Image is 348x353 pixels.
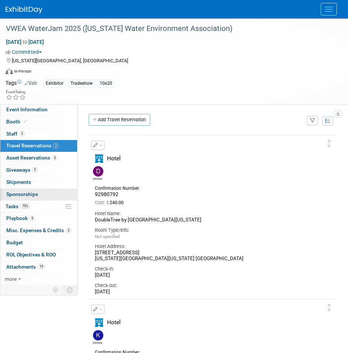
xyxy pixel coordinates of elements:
a: ROI, Objectives & ROO [0,249,77,261]
td: Personalize Event Tab Strip [49,285,62,295]
div: Room Type/Info: [95,227,320,234]
span: Attachments [6,264,45,270]
a: Playbook9 [0,213,77,224]
span: 2 [53,143,59,148]
i: Hotel [95,318,103,327]
span: 79% [20,203,30,209]
div: VWEA WaterJam 2025 ([US_STATE] Water Environment Association) [3,22,333,35]
span: [US_STATE][GEOGRAPHIC_DATA], [GEOGRAPHIC_DATA] [12,58,128,63]
a: Edit [25,81,37,86]
img: Daniel Austria [93,166,103,176]
span: ROI, Objectives & ROO [6,252,56,258]
span: to [21,39,28,45]
span: Cost: $ [95,200,110,205]
span: Not specified [95,234,120,239]
button: Menu [321,3,337,15]
img: Kelly Lee [93,330,103,340]
a: Event Information [0,104,77,116]
a: Staff3 [0,128,77,140]
div: Event Rating [6,90,26,94]
span: Tasks [6,203,30,209]
button: Committed [6,48,45,56]
i: Filter by Traveler [310,119,315,123]
span: more [5,276,17,282]
span: 3 [52,155,58,161]
div: DoubleTree by [GEOGRAPHIC_DATA][US_STATE] [95,217,320,223]
i: Click and drag to move item [327,140,331,147]
div: [DATE] [95,272,320,279]
div: In-Person [14,69,31,74]
a: Travel Reservations2 [0,140,77,152]
span: Misc. Expenses & Credits [6,227,71,233]
span: Hotel [107,155,121,162]
div: Confirmation Number: [95,184,146,191]
a: Attachments19 [0,261,77,273]
div: Event Format [6,67,339,78]
i: Booth reservation complete [24,119,27,123]
img: ExhibitDay [6,6,42,14]
div: 10x20 [97,80,114,87]
span: 240.00 [95,200,127,205]
div: Kelly Lee [91,330,104,345]
div: [STREET_ADDRESS] [US_STATE][GEOGRAPHIC_DATA][US_STATE] [GEOGRAPHIC_DATA] [95,250,320,262]
div: Exhibitor [44,80,66,87]
div: Kelly Lee [93,340,102,345]
span: [DATE] [DATE] [6,39,44,45]
span: Travel Reservations [6,143,59,148]
span: Sponsorships [6,191,38,197]
span: Playbook [6,215,35,221]
span: 9 [30,216,35,221]
span: 19 [38,264,45,269]
div: Daniel Austria [91,166,104,181]
a: Asset Reservations3 [0,152,77,164]
img: Format-Inperson.png [6,68,13,74]
div: Tradeshow [68,80,95,87]
i: Click and drag to move item [327,304,331,311]
span: Asset Reservations [6,155,58,161]
td: Toggle Event Tabs [62,285,77,295]
div: Hotel Name: [95,210,320,217]
span: Booth [6,119,29,125]
span: 3 [32,167,38,172]
span: Staff [6,131,25,137]
a: Add Travel Reservation [89,114,150,126]
a: Misc. Expenses & Credits3 [0,225,77,237]
a: more [0,273,77,285]
a: Booth [0,116,77,128]
a: Giveaways3 [0,164,77,176]
span: Shipments [6,179,31,185]
span: Hotel [107,319,121,326]
i: Hotel [95,154,103,163]
a: Budget [0,237,77,249]
div: Check-in: [95,266,320,272]
span: Budget [6,240,23,245]
a: Sponsorships [0,189,77,200]
span: Giveaways [6,167,38,173]
a: Shipments [0,176,77,188]
a: Tasks79% [0,201,77,213]
div: [DATE] [95,289,320,295]
span: Event Information [6,106,48,112]
div: Hotel Address: [95,243,320,250]
div: Daniel Austria [93,176,102,181]
span: 92980792 [95,191,118,197]
span: 3 [19,131,25,136]
div: Check-out: [95,282,320,289]
span: 3 [66,228,71,233]
td: Tags [6,79,37,88]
